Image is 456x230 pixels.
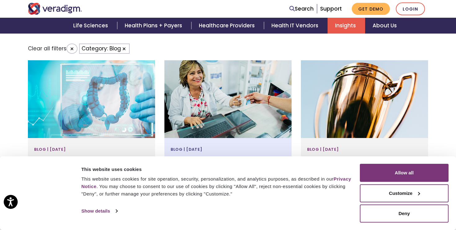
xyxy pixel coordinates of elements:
a: Healthcare Providers [191,18,264,34]
button: Deny [360,205,449,223]
div: This website uses cookies for site operation, security, personalization, and analytics purposes, ... [81,175,353,198]
a: Search [289,5,314,13]
a: Health IT Vendors [264,18,328,34]
a: Login [396,2,425,15]
span: Blog | [DATE] [307,144,339,154]
button: Customize [360,184,449,202]
button: Category: Blog [79,44,130,54]
a: Support [320,5,342,12]
span: Blog | [DATE] [171,144,202,154]
a: Show details [81,206,117,216]
button: Allow all [360,164,449,182]
a: Health Plans + Payers [117,18,191,34]
a: Insights [328,18,365,34]
a: About Us [365,18,404,34]
span: Blog | [DATE] [34,144,66,154]
a: Life Sciences [66,18,117,34]
img: Veradigm logo [28,3,82,15]
div: This website uses cookies [81,166,353,173]
li: Clear all filters [28,44,78,55]
a: Get Demo [352,3,390,15]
